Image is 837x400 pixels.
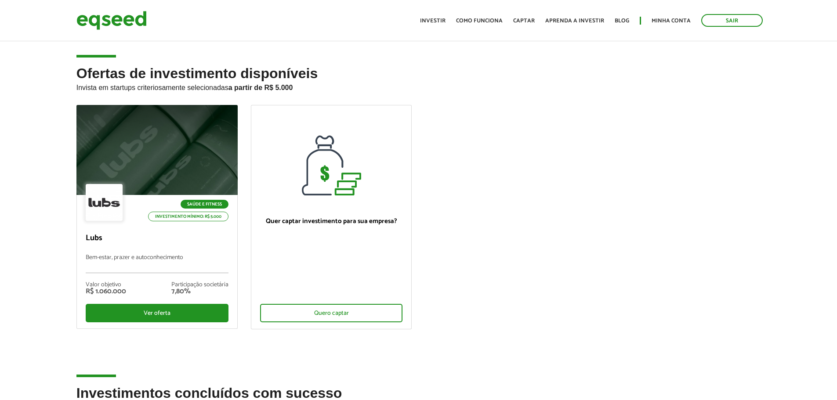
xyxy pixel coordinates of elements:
[456,18,503,24] a: Como funciona
[228,84,293,91] strong: a partir de R$ 5.000
[652,18,691,24] a: Minha conta
[76,66,761,105] h2: Ofertas de investimento disponíveis
[86,282,126,288] div: Valor objetivo
[615,18,629,24] a: Blog
[76,81,761,92] p: Invista em startups criteriosamente selecionadas
[76,9,147,32] img: EqSeed
[148,212,228,221] p: Investimento mínimo: R$ 5.000
[86,234,228,243] p: Lubs
[701,14,763,27] a: Sair
[260,217,403,225] p: Quer captar investimento para sua empresa?
[171,288,228,295] div: 7,80%
[251,105,412,329] a: Quer captar investimento para sua empresa? Quero captar
[86,304,228,322] div: Ver oferta
[181,200,228,209] p: Saúde e Fitness
[513,18,535,24] a: Captar
[171,282,228,288] div: Participação societária
[545,18,604,24] a: Aprenda a investir
[86,288,126,295] div: R$ 1.060.000
[76,105,238,329] a: Saúde e Fitness Investimento mínimo: R$ 5.000 Lubs Bem-estar, prazer e autoconhecimento Valor obj...
[260,304,403,322] div: Quero captar
[420,18,446,24] a: Investir
[86,254,228,273] p: Bem-estar, prazer e autoconhecimento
